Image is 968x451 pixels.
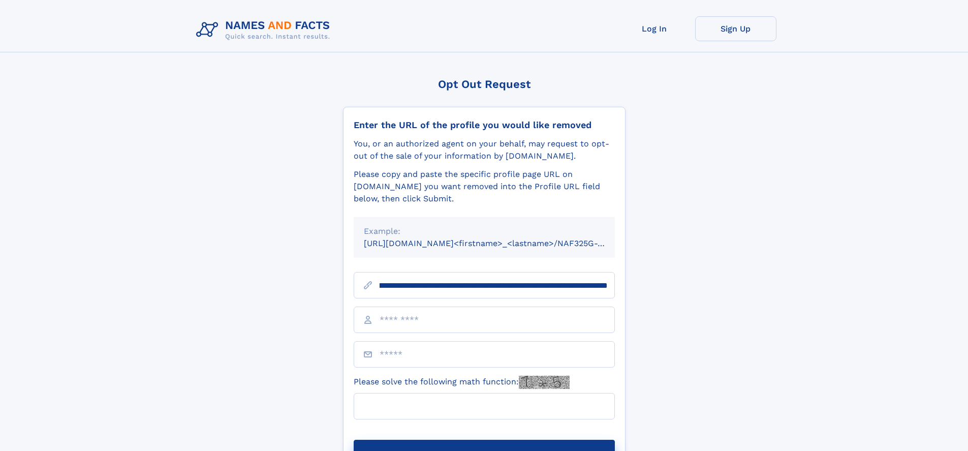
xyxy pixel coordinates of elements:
[354,376,570,389] label: Please solve the following math function:
[364,225,605,237] div: Example:
[354,168,615,205] div: Please copy and paste the specific profile page URL on [DOMAIN_NAME] you want removed into the Pr...
[695,16,776,41] a: Sign Up
[343,78,626,91] div: Opt Out Request
[614,16,695,41] a: Log In
[354,119,615,131] div: Enter the URL of the profile you would like removed
[192,16,338,44] img: Logo Names and Facts
[364,238,634,248] small: [URL][DOMAIN_NAME]<firstname>_<lastname>/NAF325G-xxxxxxxx
[354,138,615,162] div: You, or an authorized agent on your behalf, may request to opt-out of the sale of your informatio...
